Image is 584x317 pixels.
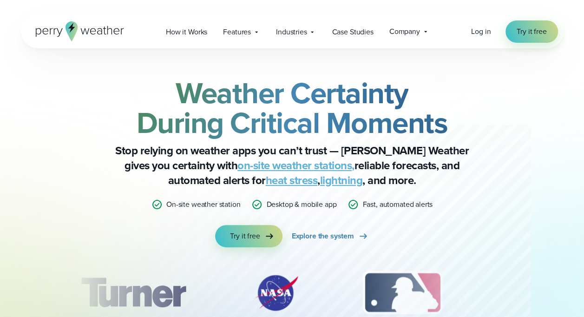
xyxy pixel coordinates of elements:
[505,20,558,43] a: Try it free
[517,26,546,37] span: Try it free
[496,270,571,316] img: PGA.svg
[496,270,571,316] div: 4 of 12
[362,199,433,210] p: Fast, automated alerts
[223,26,251,38] span: Features
[244,270,309,316] div: 2 of 12
[292,225,369,247] a: Explore the system
[354,270,452,316] div: 3 of 12
[67,270,199,316] img: Turner-Construction_1.svg
[324,22,381,41] a: Case Studies
[67,270,199,316] div: 1 of 12
[276,26,307,38] span: Industries
[389,26,420,37] span: Company
[354,270,452,316] img: MLB.svg
[266,172,318,189] a: heat stress
[158,22,215,41] a: How it Works
[106,143,478,188] p: Stop relying on weather apps you can’t trust — [PERSON_NAME] Weather gives you certainty with rel...
[266,199,336,210] p: Desktop & mobile app
[230,231,260,242] span: Try it free
[471,26,491,37] a: Log in
[215,225,282,247] a: Try it free
[166,26,207,38] span: How it Works
[237,157,354,174] a: on-site weather stations,
[332,26,373,38] span: Case Studies
[137,71,448,145] strong: Weather Certainty During Critical Moments
[166,199,241,210] p: On-site weather station
[292,231,354,242] span: Explore the system
[244,270,309,316] img: NASA.svg
[320,172,363,189] a: lightning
